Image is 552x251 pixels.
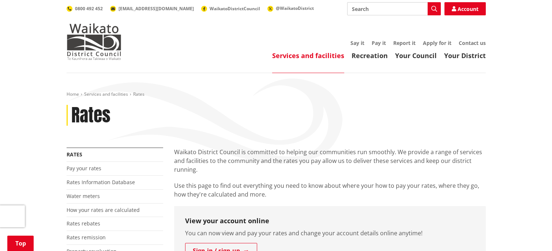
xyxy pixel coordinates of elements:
span: [EMAIL_ADDRESS][DOMAIN_NAME] [119,5,194,12]
a: @WaikatoDistrict [267,5,314,11]
p: You can now view and pay your rates and change your account details online anytime! [185,229,475,237]
a: Home [67,91,79,97]
a: Services and facilities [272,51,344,60]
input: Search input [347,2,441,15]
a: [EMAIL_ADDRESS][DOMAIN_NAME] [110,5,194,12]
nav: breadcrumb [67,91,486,98]
a: WaikatoDistrictCouncil [201,5,260,12]
img: Waikato District Council - Te Kaunihera aa Takiwaa o Waikato [67,23,121,60]
a: Water meters [67,193,100,199]
a: Rates [67,151,82,158]
a: Services and facilities [84,91,128,97]
a: Rates remission [67,234,106,241]
a: Say it [350,39,364,46]
a: Your Council [395,51,437,60]
p: Waikato District Council is committed to helping our communities run smoothly. We provide a range... [174,148,486,174]
a: Your District [444,51,486,60]
span: Rates [133,91,144,97]
a: Account [444,2,486,15]
a: Top [7,236,34,251]
a: 0800 492 452 [67,5,103,12]
h3: View your account online [185,217,475,225]
a: Report it [393,39,416,46]
p: Use this page to find out everything you need to know about where your how to pay your rates, whe... [174,181,486,199]
span: @WaikatoDistrict [276,5,314,11]
a: Apply for it [423,39,451,46]
a: Pay your rates [67,165,101,172]
a: Rates rebates [67,220,100,227]
a: Contact us [459,39,486,46]
a: Rates Information Database [67,179,135,186]
span: 0800 492 452 [75,5,103,12]
span: WaikatoDistrictCouncil [210,5,260,12]
a: Recreation [352,51,388,60]
h1: Rates [71,105,110,126]
a: Pay it [372,39,386,46]
a: How your rates are calculated [67,206,140,213]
